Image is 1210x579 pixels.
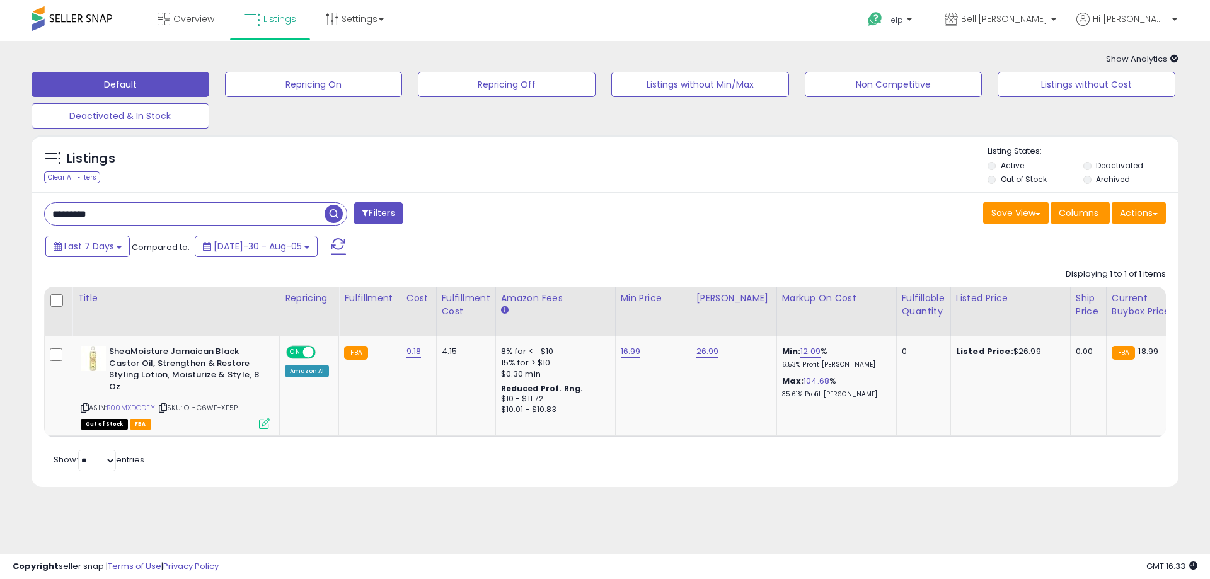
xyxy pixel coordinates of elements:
[32,103,209,129] button: Deactivated & In Stock
[988,146,1178,158] p: Listing States:
[107,403,155,413] a: B00MXDGDEY
[1096,160,1143,171] label: Deactivated
[214,240,302,253] span: [DATE]-30 - Aug-05
[1138,345,1158,357] span: 18.99
[886,14,903,25] span: Help
[81,346,270,428] div: ASIN:
[157,403,238,413] span: | SKU: OL-C6WE-XE5P
[163,560,219,572] a: Privacy Policy
[1059,207,1098,219] span: Columns
[285,292,333,305] div: Repricing
[263,13,296,25] span: Listings
[1076,292,1101,318] div: Ship Price
[54,454,144,466] span: Show: entries
[406,345,422,358] a: 9.18
[44,171,100,183] div: Clear All Filters
[902,292,945,318] div: Fulfillable Quantity
[1093,13,1168,25] span: Hi [PERSON_NAME]
[501,404,606,415] div: $10.01 - $10.83
[611,72,789,97] button: Listings without Min/Max
[32,72,209,97] button: Default
[1001,160,1024,171] label: Active
[1076,13,1177,41] a: Hi [PERSON_NAME]
[285,365,329,377] div: Amazon AI
[1112,202,1166,224] button: Actions
[782,292,891,305] div: Markup on Cost
[64,240,114,253] span: Last 7 Days
[109,346,262,396] b: SheaMoisture Jamaican Black Castor Oil, Strengthen & Restore Styling Lotion, Moisturize & Style, ...
[1001,174,1047,185] label: Out of Stock
[956,292,1065,305] div: Listed Price
[1146,560,1197,572] span: 2025-08-13 16:33 GMT
[621,292,686,305] div: Min Price
[78,292,274,305] div: Title
[13,560,59,572] strong: Copyright
[130,419,151,430] span: FBA
[1112,346,1135,360] small: FBA
[418,72,596,97] button: Repricing Off
[804,375,829,387] a: 104.68
[501,292,610,305] div: Amazon Fees
[501,346,606,357] div: 8% for <= $10
[1106,53,1178,65] span: Show Analytics
[501,369,606,380] div: $0.30 min
[867,11,883,27] i: Get Help
[1112,292,1177,318] div: Current Buybox Price
[195,236,318,257] button: [DATE]-30 - Aug-05
[956,345,1013,357] b: Listed Price:
[696,292,771,305] div: [PERSON_NAME]
[800,345,821,358] a: 12.09
[354,202,403,224] button: Filters
[696,345,719,358] a: 26.99
[344,346,367,360] small: FBA
[782,375,887,399] div: %
[1066,268,1166,280] div: Displaying 1 to 1 of 1 items
[1096,174,1130,185] label: Archived
[225,72,403,97] button: Repricing On
[858,2,925,41] a: Help
[67,150,115,168] h5: Listings
[782,345,801,357] b: Min:
[956,346,1061,357] div: $26.99
[81,419,128,430] span: All listings that are currently out of stock and unavailable for purchase on Amazon
[132,241,190,253] span: Compared to:
[501,394,606,404] div: $10 - $11.72
[287,347,303,358] span: ON
[621,345,641,358] a: 16.99
[902,346,941,357] div: 0
[45,236,130,257] button: Last 7 Days
[442,346,486,357] div: 4.15
[501,383,584,394] b: Reduced Prof. Rng.
[782,360,887,369] p: 6.53% Profit [PERSON_NAME]
[81,346,106,371] img: 31i-QIz-utL._SL40_.jpg
[776,287,896,336] th: The percentage added to the cost of goods (COGS) that forms the calculator for Min & Max prices.
[983,202,1049,224] button: Save View
[314,347,334,358] span: OFF
[1076,346,1097,357] div: 0.00
[805,72,982,97] button: Non Competitive
[344,292,395,305] div: Fulfillment
[501,305,509,316] small: Amazon Fees.
[998,72,1175,97] button: Listings without Cost
[1051,202,1110,224] button: Columns
[442,292,490,318] div: Fulfillment Cost
[173,13,214,25] span: Overview
[108,560,161,572] a: Terms of Use
[406,292,431,305] div: Cost
[782,375,804,387] b: Max:
[961,13,1047,25] span: Bell'[PERSON_NAME]
[782,346,887,369] div: %
[13,561,219,573] div: seller snap | |
[501,357,606,369] div: 15% for > $10
[782,390,887,399] p: 35.61% Profit [PERSON_NAME]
